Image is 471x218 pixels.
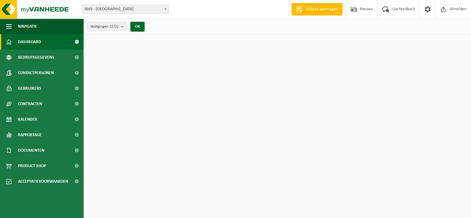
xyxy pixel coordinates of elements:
button: Vestigingen(2/2) [87,22,127,31]
button: OK [130,22,145,32]
span: Dashboard [18,34,41,50]
span: Rapportage [18,127,42,143]
span: Product Shop [18,158,46,174]
span: Documenten [18,143,44,158]
span: Gebruikers [18,81,41,96]
a: Offerte aanvragen [291,3,342,16]
span: NHV - OOSTENDE [82,5,168,14]
span: Bedrijfsgegevens [18,50,54,65]
span: Kalender [18,112,37,127]
span: Offerte aanvragen [304,6,339,12]
span: NHV - OOSTENDE [82,5,169,14]
span: Vestigingen [90,22,118,31]
span: Contracten [18,96,42,112]
span: Navigatie [18,19,37,34]
span: Contactpersonen [18,65,54,81]
count: (2/2) [110,24,118,29]
span: Acceptatievoorwaarden [18,174,68,189]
